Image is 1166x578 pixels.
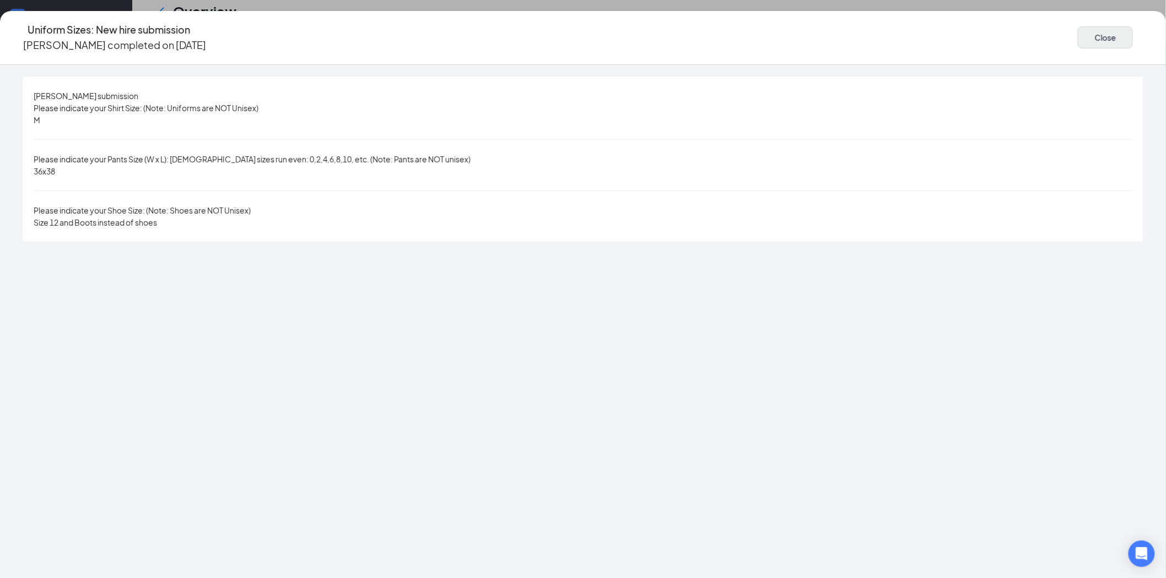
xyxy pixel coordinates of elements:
span: 36x38 [34,166,55,176]
span: M [34,115,40,125]
span: Please indicate your Shirt Size: (Note: Uniforms are NOT Unisex) [34,103,258,113]
h4: Uniform Sizes: New hire submission [28,22,190,37]
p: [PERSON_NAME] completed on [DATE] [23,37,206,53]
div: Open Intercom Messenger [1129,541,1155,567]
span: Please indicate your Pants Size (W x L): [DEMOGRAPHIC_DATA] sizes run even: 0,2,4,6,8,10, etc. (N... [34,154,471,164]
span: Size 12 and Boots instead of shoes [34,217,157,227]
span: Please indicate your Shoe Size: (Note: Shoes are NOT Unisex) [34,205,251,215]
span: [PERSON_NAME] submission [34,91,138,101]
button: Close [1078,26,1133,48]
